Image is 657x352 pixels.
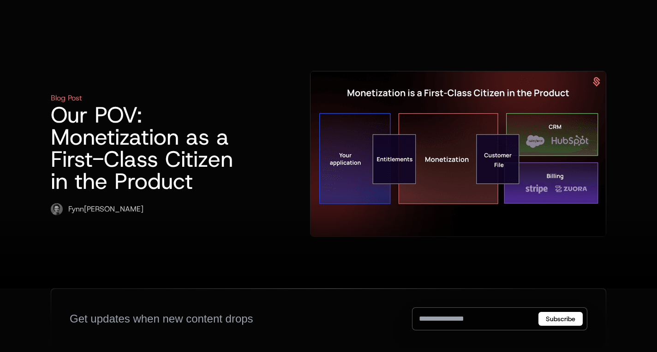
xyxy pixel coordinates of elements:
a: Blog PostOur POV: Monetization as a First-Class Citizen in the ProductfynnFynn[PERSON_NAME]Moneti... [51,71,606,237]
div: Blog Post [51,93,82,104]
h1: Our POV: Monetization as a First-Class Citizen in the Product [51,104,251,192]
img: Monetization as First Class [311,71,606,236]
button: Subscribe [538,312,583,326]
div: Get updates when new content drops [70,311,253,326]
